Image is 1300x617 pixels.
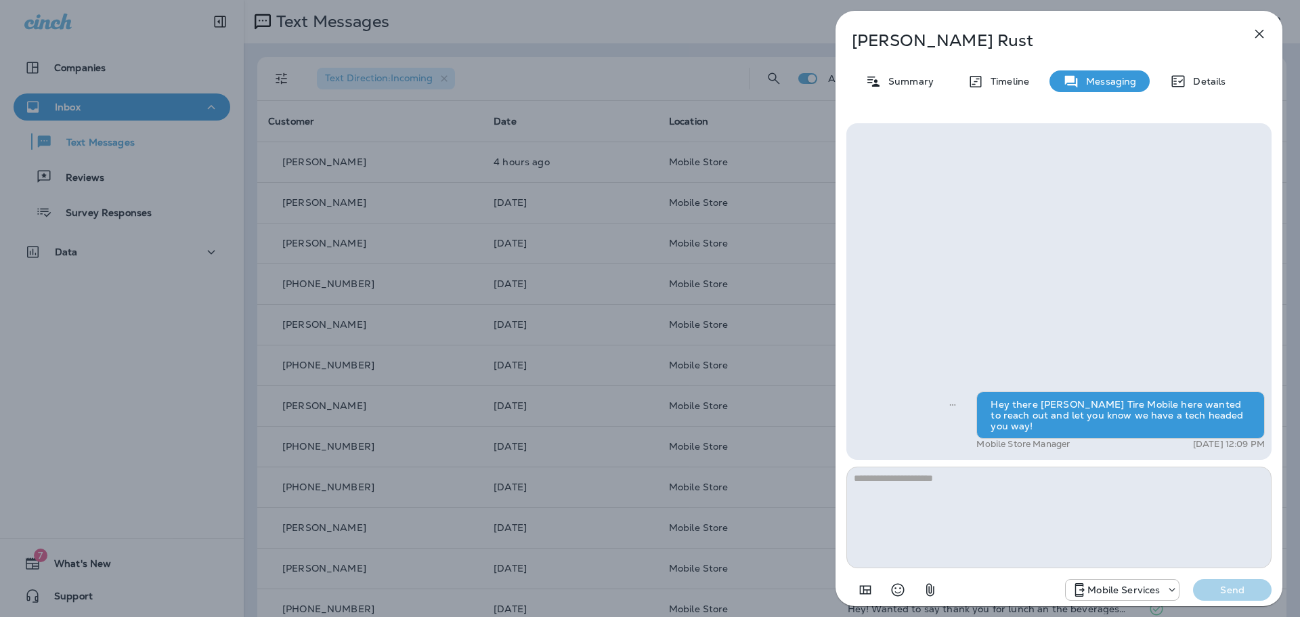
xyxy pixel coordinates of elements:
[1079,76,1136,87] p: Messaging
[976,391,1265,439] div: Hey there [PERSON_NAME] Tire Mobile here wanted to reach out and let you know we have a tech head...
[1186,76,1226,87] p: Details
[852,31,1221,50] p: [PERSON_NAME] Rust
[1193,439,1265,450] p: [DATE] 12:09 PM
[1087,584,1160,595] p: Mobile Services
[1066,582,1179,598] div: +1 (402) 537-0264
[882,76,934,87] p: Summary
[984,76,1029,87] p: Timeline
[949,398,956,410] span: Sent
[976,439,1070,450] p: Mobile Store Manager
[884,576,911,603] button: Select an emoji
[852,576,879,603] button: Add in a premade template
